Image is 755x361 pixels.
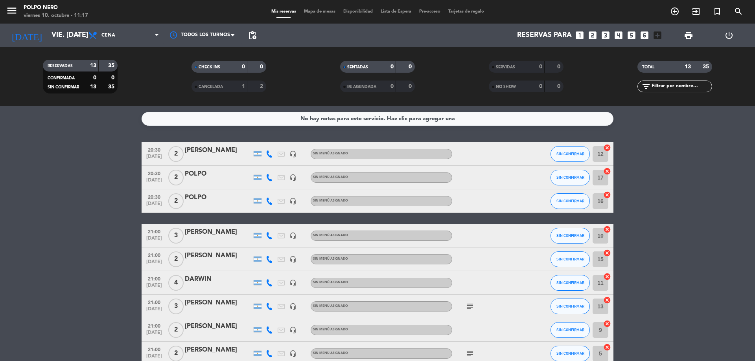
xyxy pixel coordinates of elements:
span: Sin menú asignado [313,176,348,179]
span: SIN CONFIRMAR [556,199,584,203]
span: Sin menú asignado [313,304,348,308]
strong: 35 [108,63,116,68]
div: [PERSON_NAME] [185,298,252,308]
input: Filtrar por nombre... [651,82,712,91]
span: CONFIRMADA [48,76,75,80]
i: looks_6 [639,30,650,40]
span: 2 [168,322,184,338]
span: [DATE] [144,330,164,339]
span: 4 [168,275,184,291]
span: Sin menú asignado [313,152,348,155]
span: SIN CONFIRMAR [556,328,584,332]
strong: 13 [685,64,691,70]
i: cancel [603,144,611,152]
span: [DATE] [144,178,164,187]
span: [DATE] [144,236,164,245]
span: Mis reservas [267,9,300,14]
button: SIN CONFIRMAR [551,193,590,209]
span: SIN CONFIRMAR [556,351,584,356]
span: [DATE] [144,306,164,315]
div: DARWIN [185,274,252,284]
span: 20:30 [144,169,164,178]
strong: 0 [409,64,413,70]
i: headset_mic [289,256,296,263]
button: menu [6,5,18,19]
i: headset_mic [289,150,296,158]
span: Sin menú asignado [313,234,348,237]
span: Sin menú asignado [313,281,348,284]
span: RESERVADAS [48,64,73,68]
i: looks_4 [613,30,624,40]
button: SIN CONFIRMAR [551,251,590,267]
span: Sin menú asignado [313,352,348,355]
strong: 13 [90,63,96,68]
span: [DATE] [144,259,164,268]
span: Reservas para [517,31,572,39]
span: 21:00 [144,345,164,354]
span: [DATE] [144,154,164,163]
i: headset_mic [289,303,296,310]
div: [PERSON_NAME] [185,227,252,237]
span: 3 [168,299,184,314]
i: headset_mic [289,174,296,181]
span: SIN CONFIRMAR [556,257,584,261]
button: SIN CONFIRMAR [551,146,590,162]
span: SIN CONFIRMAR [556,233,584,238]
span: 21:00 [144,297,164,306]
span: Sin menú asignado [313,257,348,260]
strong: 0 [242,64,245,70]
span: SENTADAS [347,65,368,69]
span: NO SHOW [496,85,516,89]
span: CANCELADA [199,85,223,89]
span: 3 [168,228,184,244]
strong: 1 [242,84,245,89]
span: RE AGENDADA [347,85,376,89]
i: headset_mic [289,198,296,205]
i: looks_one [575,30,585,40]
span: [DATE] [144,201,164,210]
strong: 13 [90,84,96,90]
span: CHECK INS [199,65,220,69]
span: SIN CONFIRMAR [556,175,584,180]
i: exit_to_app [691,7,701,16]
span: Lista de Espera [377,9,415,14]
span: SIN CONFIRMAR [556,304,584,308]
span: SIN CONFIRMAR [556,152,584,156]
span: [DATE] [144,283,164,292]
span: 21:00 [144,274,164,283]
i: [DATE] [6,27,48,44]
span: TOTAL [642,65,654,69]
div: [PERSON_NAME] [185,251,252,261]
strong: 0 [557,84,562,89]
span: 20:30 [144,192,164,201]
strong: 0 [111,75,116,81]
div: POLPO [185,169,252,179]
span: 21:00 [144,227,164,236]
i: menu [6,5,18,16]
button: SIN CONFIRMAR [551,170,590,185]
i: cancel [603,225,611,233]
div: [PERSON_NAME] [185,321,252,332]
i: turned_in_not [713,7,722,16]
span: Disponibilidad [339,9,377,14]
div: LOG OUT [709,24,749,47]
div: No hay notas para este servicio. Haz clic para agregar una [300,114,455,123]
strong: 0 [539,64,542,70]
i: headset_mic [289,232,296,239]
span: SERVIDAS [496,65,515,69]
span: Tarjetas de regalo [444,9,488,14]
span: Pre-acceso [415,9,444,14]
span: 21:00 [144,250,164,259]
span: 2 [168,170,184,185]
i: subject [465,302,475,311]
button: SIN CONFIRMAR [551,322,590,338]
strong: 0 [539,84,542,89]
i: looks_two [587,30,598,40]
i: cancel [603,320,611,328]
span: pending_actions [248,31,257,40]
strong: 0 [260,64,265,70]
strong: 0 [409,84,413,89]
i: cancel [603,191,611,199]
i: headset_mic [289,350,296,357]
span: SIN CONFIRMAR [48,85,79,89]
